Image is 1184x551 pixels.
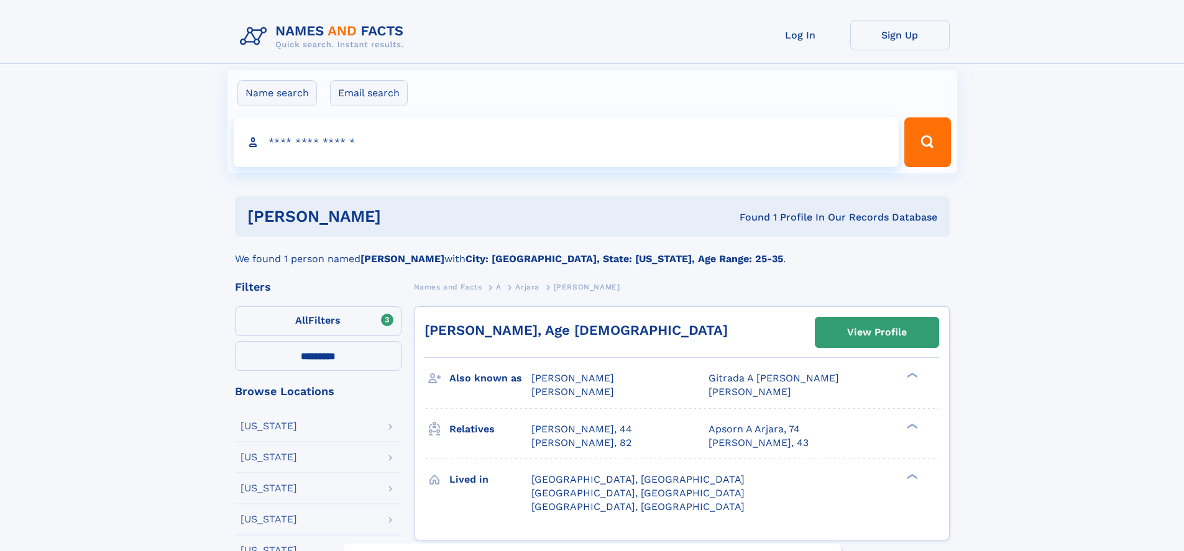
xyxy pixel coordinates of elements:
span: [GEOGRAPHIC_DATA], [GEOGRAPHIC_DATA] [531,473,745,485]
a: Apsorn A Arjara, 74 [709,422,800,436]
h3: Also known as [449,368,531,389]
div: [US_STATE] [241,452,297,462]
a: [PERSON_NAME], 43 [709,436,809,450]
a: [PERSON_NAME], Age [DEMOGRAPHIC_DATA] [424,322,728,338]
span: [PERSON_NAME] [531,386,614,398]
a: [PERSON_NAME], 44 [531,422,632,436]
div: We found 1 person named with . [235,237,950,266]
span: [PERSON_NAME] [531,372,614,384]
label: Name search [237,80,317,106]
a: A [496,279,502,294]
span: [GEOGRAPHIC_DATA], [GEOGRAPHIC_DATA] [531,487,745,499]
a: Names and Facts [414,279,482,294]
b: [PERSON_NAME] [360,253,444,265]
span: A [496,283,502,291]
div: ❯ [904,422,919,430]
b: City: [GEOGRAPHIC_DATA], State: [US_STATE], Age Range: 25-35 [466,253,783,265]
img: Logo Names and Facts [235,20,414,53]
a: Arjara [515,279,539,294]
h3: Lived in [449,469,531,490]
span: All [295,314,308,326]
span: [GEOGRAPHIC_DATA], [GEOGRAPHIC_DATA] [531,501,745,512]
div: [US_STATE] [241,421,297,431]
div: [US_STATE] [241,514,297,524]
div: Found 1 Profile In Our Records Database [560,211,937,224]
span: Arjara [515,283,539,291]
div: Browse Locations [235,386,402,397]
label: Filters [235,306,402,336]
a: View Profile [815,317,938,347]
div: Filters [235,281,402,293]
div: ❯ [904,472,919,480]
h3: Relatives [449,419,531,440]
input: search input [234,117,899,167]
button: Search Button [904,117,950,167]
label: Email search [330,80,408,106]
span: [PERSON_NAME] [554,283,620,291]
a: Sign Up [850,20,950,50]
span: [PERSON_NAME] [709,386,791,398]
h1: [PERSON_NAME] [247,209,561,224]
div: View Profile [847,318,907,347]
span: Gitrada A [PERSON_NAME] [709,372,839,384]
div: ❯ [904,371,919,380]
a: [PERSON_NAME], 82 [531,436,631,450]
a: Log In [751,20,850,50]
div: [US_STATE] [241,483,297,493]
